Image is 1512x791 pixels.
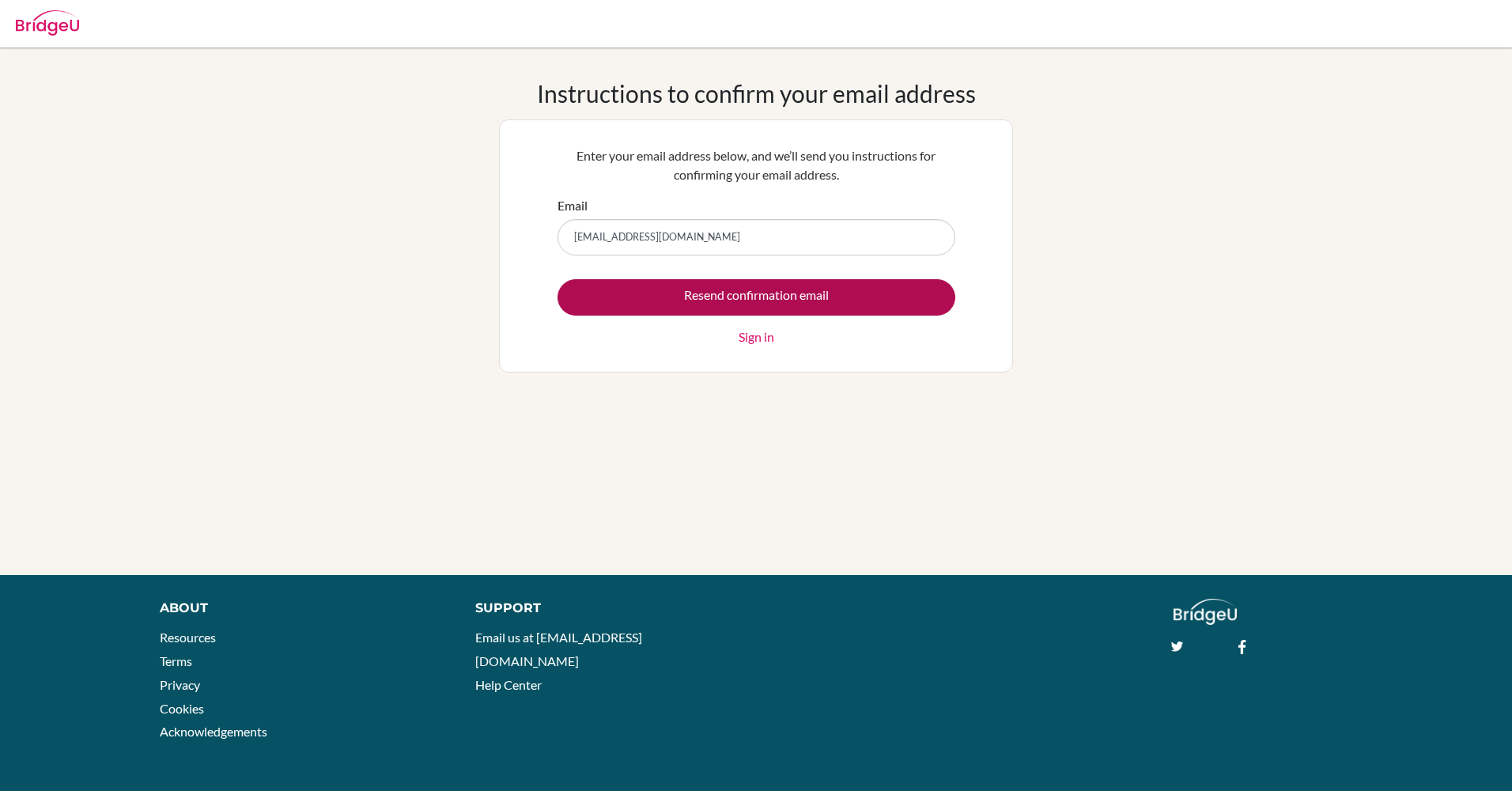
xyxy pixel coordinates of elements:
a: Terms [160,653,192,668]
input: Resend confirmation email [558,279,955,316]
a: Sign in [739,327,774,346]
div: About [160,599,440,618]
a: Privacy [160,677,200,692]
label: Email [558,196,588,215]
img: logo_white@2x-f4f0deed5e89b7ecb1c2cc34c3e3d731f90f0f143d5ea2071677605dd97b5244.png [1174,599,1238,625]
a: Help Center [475,677,542,692]
a: Acknowledgements [160,724,267,739]
h1: Instructions to confirm your email address [537,79,976,108]
img: Bridge-U [16,10,79,36]
p: Enter your email address below, and we’ll send you instructions for confirming your email address. [558,146,955,184]
a: Resources [160,630,216,645]
a: Email us at [EMAIL_ADDRESS][DOMAIN_NAME] [475,630,642,668]
a: Cookies [160,701,204,716]
div: Support [475,599,737,618]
